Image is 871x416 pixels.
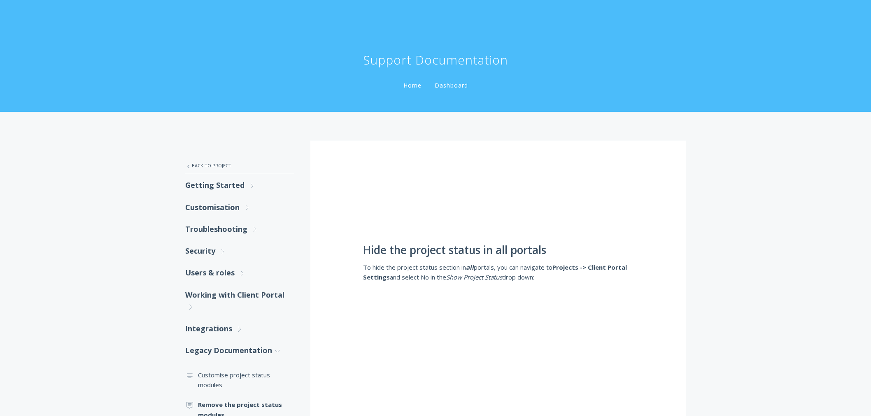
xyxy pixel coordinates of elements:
a: Troubleshooting [185,218,294,240]
a: Dashboard [433,81,470,89]
a: Back to Project [185,157,294,174]
a: Users & roles [185,262,294,284]
a: Getting Started [185,174,294,196]
a: Working with Client Portal [185,284,294,318]
a: Integrations [185,318,294,340]
a: Legacy Documentation [185,340,294,361]
img: svg+xml;nitro-empty-id=MTQzMDoyMDM=-1;base64,PHN2ZyB2aWV3Qm94PSIwIDAgMjU4MCA0OTQiIHdpZHRoPSIyNTgw... [363,180,633,232]
a: Home [402,81,423,89]
em: all [466,263,474,271]
a: Customise project status modules [185,365,294,395]
a: Security [185,240,294,262]
h2: Hide the project status in all portals [363,244,633,257]
p: To hide the project status section in portals, you can navigate to and select No in the drop down: [363,262,633,282]
a: Customisation [185,196,294,218]
h1: Support Documentation [363,52,508,68]
em: Show Project Status [446,273,502,281]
